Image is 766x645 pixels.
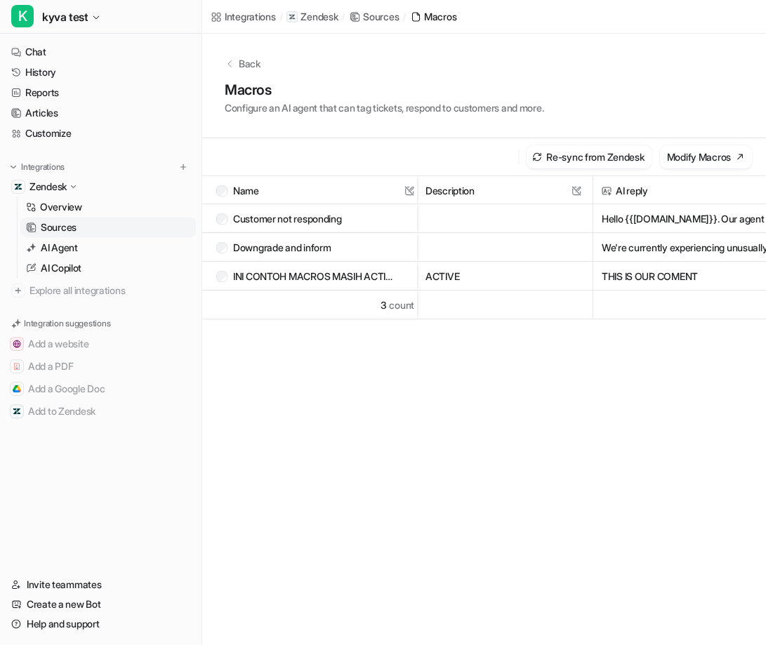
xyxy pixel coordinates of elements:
[233,204,342,233] p: Customer not responding
[6,400,196,423] button: Add to ZendeskAdd to Zendesk
[6,594,196,614] a: Create a new Bot
[389,291,414,319] span: count
[363,9,399,24] div: Sources
[24,317,110,330] p: Integration suggestions
[13,340,21,348] img: Add a website
[40,200,82,214] p: Overview
[660,145,752,168] button: Modify Macros
[42,7,88,27] span: kyva test
[20,218,196,237] a: Sources
[425,176,584,205] span: Description
[286,10,338,24] a: Zendesk
[6,62,196,82] a: History
[6,83,196,102] a: Reports
[349,9,399,24] a: Sources
[602,176,648,205] div: AI reply
[225,9,276,24] div: Integrations
[11,284,25,298] img: explore all integrations
[280,11,283,23] span: /
[424,9,456,24] div: Macros
[233,233,331,262] p: Downgrade and inform
[8,162,18,172] img: expand menu
[403,11,406,23] span: /
[6,124,196,143] a: Customize
[14,182,22,191] img: Zendesk
[29,279,190,302] span: Explore all integrations
[381,291,414,319] div: 3
[13,385,21,393] img: Add a Google Doc
[425,262,571,291] button: ACTIVE
[178,162,188,172] img: menu_add.svg
[20,258,196,278] a: AI Copilot
[6,333,196,355] button: Add a websiteAdd a website
[342,11,345,23] span: /
[216,176,259,205] div: Name
[6,614,196,634] a: Help and support
[6,281,196,300] a: Explore all integrations
[6,575,196,594] a: Invite teammates
[20,197,196,217] a: Overview
[6,42,196,62] a: Chat
[6,160,69,174] button: Integrations
[13,362,21,371] img: Add a PDF
[6,378,196,400] button: Add a Google DocAdd a Google Doc
[6,355,196,378] button: Add a PDFAdd a PDF
[6,103,196,123] a: Articles
[527,145,651,168] button: Re-sync from Zendesk
[29,180,67,194] p: Zendesk
[410,9,456,24] a: Macros
[13,407,21,415] img: Add to Zendesk
[41,241,78,255] p: AI Agent
[21,161,65,173] p: Integrations
[301,10,338,24] p: Zendesk
[211,9,276,24] a: Integrations
[239,56,260,71] p: Back
[41,261,81,275] p: AI Copilot
[20,238,196,258] a: AI Agent
[225,100,543,115] p: Configure an AI agent that can tag tickets, respond to customers and more.
[233,262,398,291] p: INI CONTOH MACROS MASIH ACTIVE
[225,79,543,100] h1: Macros
[41,220,77,234] p: Sources
[11,5,34,27] span: K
